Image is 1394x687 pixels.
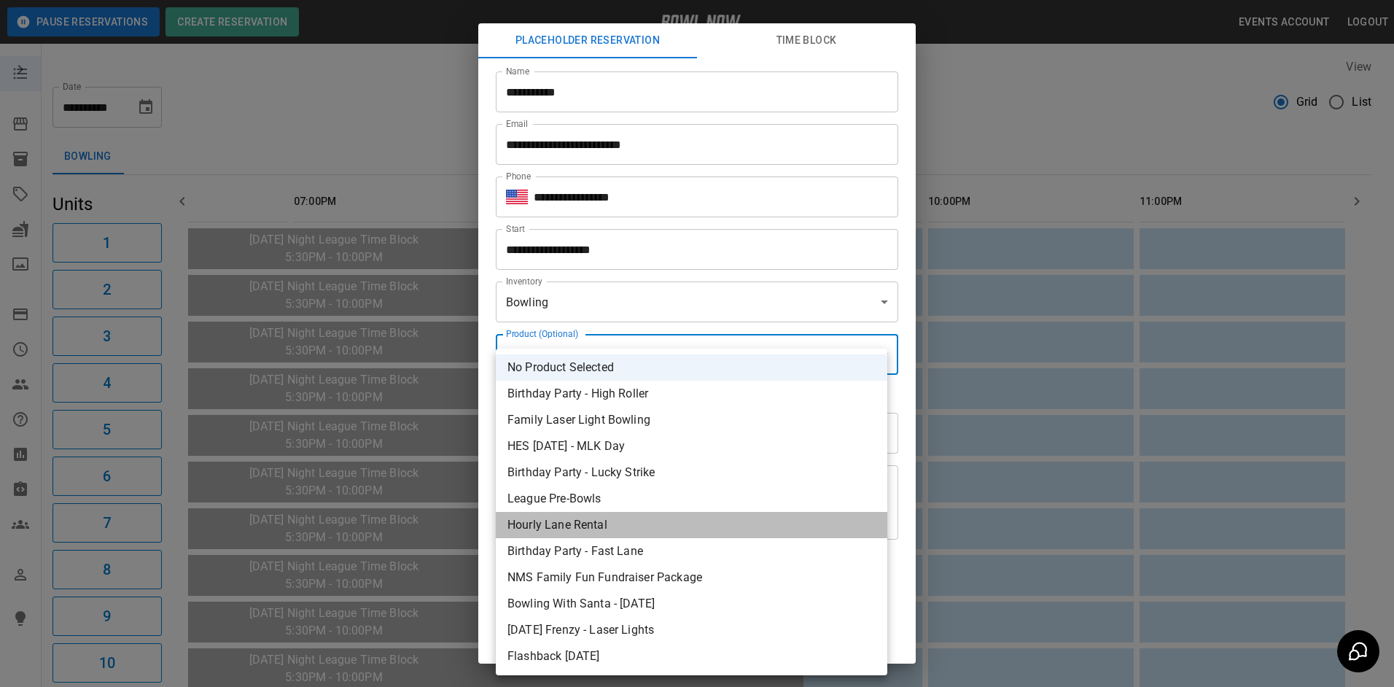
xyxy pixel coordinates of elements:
[496,407,887,433] li: Family Laser Light Bowling
[496,591,887,617] li: Bowling With Santa - [DATE]
[496,643,887,669] li: Flashback [DATE]
[496,381,887,407] li: Birthday Party - High Roller
[496,433,887,459] li: HES [DATE] - MLK Day
[496,538,887,564] li: Birthday Party - Fast Lane
[496,617,887,643] li: [DATE] Frenzy - Laser Lights
[496,564,887,591] li: NMS Family Fun Fundraiser Package
[496,459,887,486] li: Birthday Party - Lucky Strike
[496,486,887,512] li: League Pre-Bowls
[496,512,887,538] li: Hourly Lane Rental
[496,354,887,381] li: No Product Selected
